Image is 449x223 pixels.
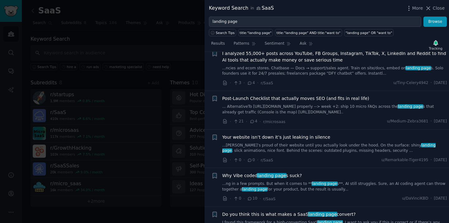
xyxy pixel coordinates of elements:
span: · [431,196,432,201]
span: r/SaaS [261,81,273,85]
a: Ask [297,39,315,52]
span: r/microsaas [263,120,285,124]
span: 4 [247,80,255,86]
div: Keyword Search SaaS [209,4,274,12]
span: · [244,196,245,202]
span: u/Tiny-Celery4942 [393,80,428,86]
span: · [230,80,231,86]
span: · [246,118,247,125]
span: 0 [233,157,241,163]
div: Tracking [429,46,442,51]
a: ...ng in a few prompts. But when it comes to **landing pages**, AI still struggles. Sure, an AI c... [222,181,447,192]
span: [DATE] [434,157,447,163]
a: Results [209,39,227,52]
button: Tracking [427,38,445,52]
span: in [250,6,254,11]
span: 0 [247,157,255,163]
span: 10 [247,196,257,201]
span: Search Tips [216,31,235,35]
div: title:"landing page" AND title:"want to" [277,31,340,35]
a: ...ncies and ecom stores. Chatbase — Docs → support/sales agent. Train on site/docs, embed onland... [222,66,447,77]
span: Close [433,5,445,12]
span: r/SaaS [261,158,273,162]
span: Sentiment [265,41,284,47]
span: · [259,196,261,202]
span: · [431,157,432,163]
a: ... AlternativeTo [URL][DOMAIN_NAME] properly --> week +2: ship 10 micro FAQs across thelanding p... [222,104,447,115]
span: Results [211,41,225,47]
span: Do you think this is what makes a SaaS convert? [222,211,356,218]
span: Ask [300,41,307,47]
a: Patterns [231,39,258,52]
span: u/Medium-Zebra3681 [387,119,428,124]
span: · [431,119,432,124]
span: 4 [249,119,257,124]
span: landing page [311,181,337,186]
span: · [431,80,432,86]
span: · [244,157,245,163]
span: · [230,196,231,202]
div: title:"landing page" [240,31,272,35]
a: Sentiment [263,39,293,52]
span: u/Remarkable-Tiger4195 [381,157,428,163]
a: Your website isn’t down it’s just leaking in silence [222,134,331,141]
a: I analyzed 55,000+ posts across YouTube, FB Groups, Instagram, TikTok, X, LinkedIn and Reddit to ... [222,50,447,63]
button: Search Tips [209,29,236,36]
button: More [406,5,423,12]
span: · [230,118,231,125]
span: landing page [405,66,431,70]
span: [DATE] [434,196,447,201]
span: landing page [242,187,268,191]
a: "landing page" OR "want to" [344,29,394,36]
span: Patterns [234,41,249,47]
a: title:"landing page" [238,29,273,36]
span: · [257,157,258,163]
span: landing page [257,173,287,178]
a: title:"landing page" AND title:"want to" [275,29,342,36]
a: Why Vibe codedlanding pages suck? [222,172,302,179]
span: [DATE] [434,119,447,124]
span: 21 [233,119,244,124]
span: · [244,80,245,86]
span: Why Vibe coded s suck? [222,172,302,179]
span: landing page [398,104,423,109]
span: 3 [233,80,241,86]
div: "landing page" OR "want to" [345,31,392,35]
span: landing page [308,212,337,217]
span: · [257,80,258,86]
span: · [230,157,231,163]
a: Do you think this is what makes a SaaSlanding pageconvert? [222,211,356,218]
span: 0 [233,196,241,201]
input: Try a keyword related to your business [209,17,421,27]
button: Close [425,5,445,12]
span: r/SaaS [263,197,276,201]
button: Browse [423,17,447,27]
a: Post-Launch Checklist that actually moves SEO (and fits in real life) [222,95,369,102]
span: More [412,5,423,12]
span: u/DaVinciKBD [402,196,428,201]
a: ...[PERSON_NAME]’s proud of their website until you actually look under the hood. On the surface:... [222,143,447,154]
span: · [259,118,261,125]
span: [DATE] [434,80,447,86]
